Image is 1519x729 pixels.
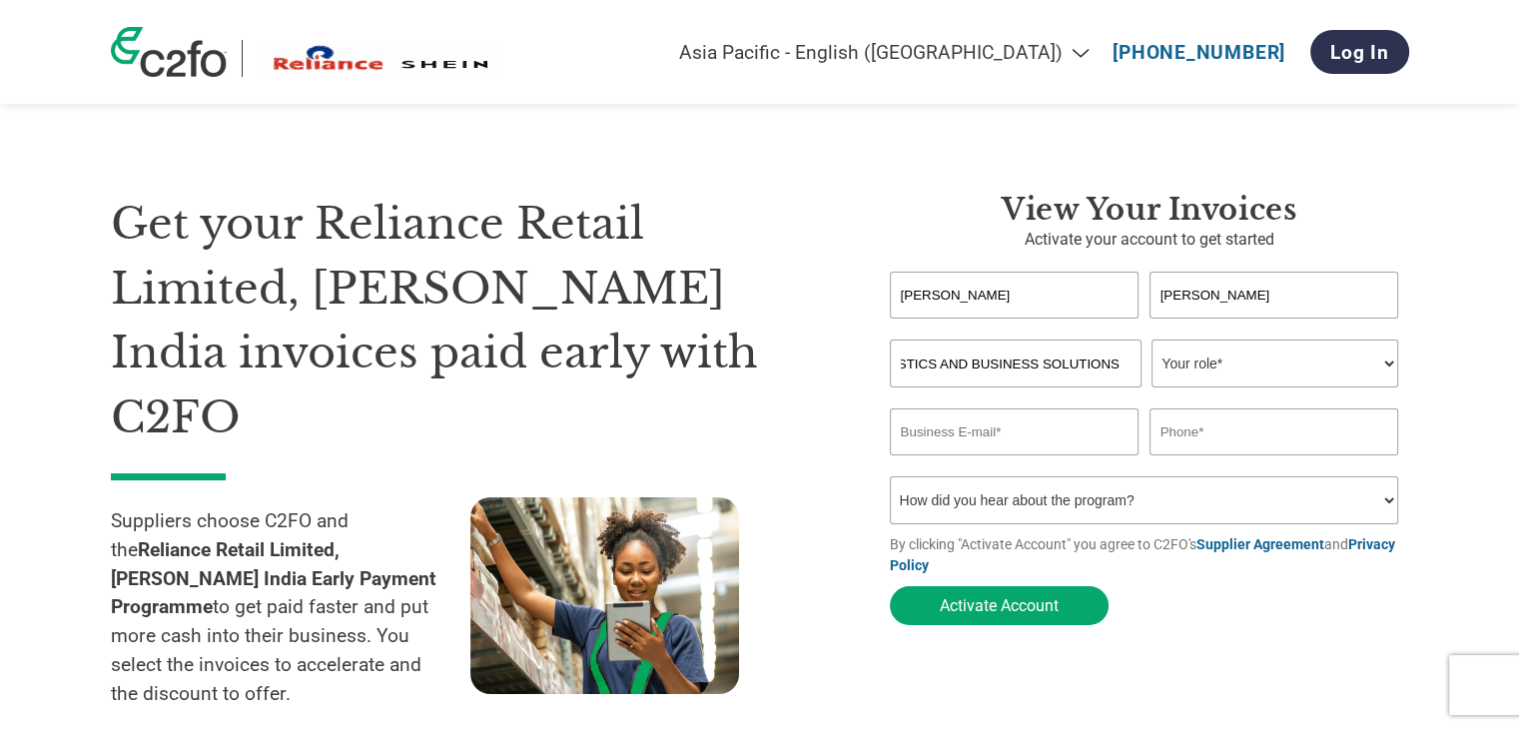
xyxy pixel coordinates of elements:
[890,192,1409,228] h3: View your invoices
[890,389,1399,400] div: Invalid company name or company name is too long
[111,27,227,77] img: c2fo logo
[890,321,1139,332] div: Invalid first name or first name is too long
[1149,272,1399,319] input: Last Name*
[890,534,1409,576] p: By clicking "Activate Account" you agree to C2FO's and
[470,497,739,694] img: supply chain worker
[111,538,436,619] strong: Reliance Retail Limited, [PERSON_NAME] India Early Payment Programme
[111,192,830,449] h1: Get your Reliance Retail Limited, [PERSON_NAME] India invoices paid early with C2FO
[890,457,1139,468] div: Inavlid Email Address
[890,228,1409,252] p: Activate your account to get started
[1113,41,1285,64] a: [PHONE_NUMBER]
[890,586,1109,625] button: Activate Account
[1151,340,1398,387] select: Title/Role
[890,408,1139,455] input: Invalid Email format
[1149,321,1399,332] div: Invalid last name or last name is too long
[1310,30,1409,74] a: Log In
[1196,536,1324,552] a: Supplier Agreement
[1149,408,1399,455] input: Phone*
[111,507,470,709] p: Suppliers choose C2FO and the to get paid faster and put more cash into their business. You selec...
[890,272,1139,319] input: First Name*
[890,536,1395,573] a: Privacy Policy
[890,340,1141,387] input: Your company name*
[1149,457,1399,468] div: Inavlid Phone Number
[258,40,498,77] img: Reliance Retail Limited, SHEIN India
